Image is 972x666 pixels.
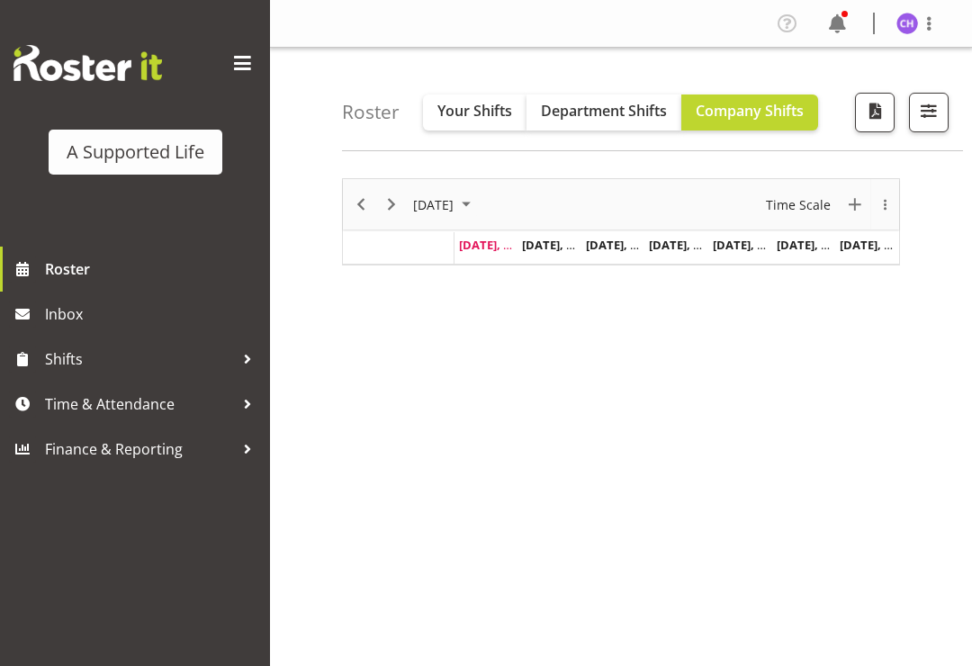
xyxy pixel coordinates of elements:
span: Your Shifts [437,101,512,121]
h4: Roster [342,102,400,122]
span: Shifts [45,346,234,373]
button: Filter Shifts [909,93,949,132]
img: Rosterit website logo [13,45,162,81]
span: Finance & Reporting [45,436,234,463]
img: cathleen-hyde-harris5835.jpg [896,13,918,34]
button: Company Shifts [681,94,818,130]
span: Company Shifts [696,101,804,121]
span: Department Shifts [541,101,667,121]
span: Inbox [45,301,261,328]
span: Time & Attendance [45,391,234,418]
button: Your Shifts [423,94,526,130]
span: Roster [45,256,261,283]
button: Download a PDF of the roster according to the set date range. [855,93,895,132]
button: Department Shifts [526,94,681,130]
div: A Supported Life [67,139,204,166]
